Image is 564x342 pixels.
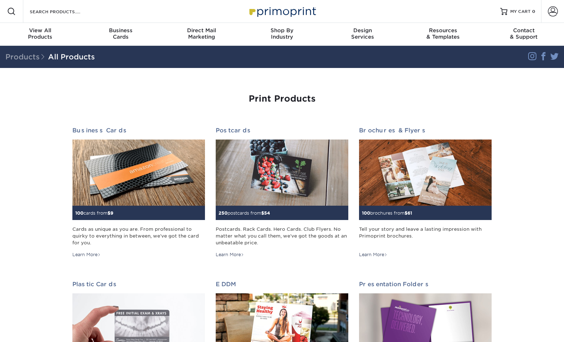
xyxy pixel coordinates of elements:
[359,127,492,258] a: Brochures & Flyers 100brochures from$61 Tell your story and leave a lasting impression with Primo...
[407,210,412,216] span: 61
[48,53,95,61] a: All Products
[216,140,348,206] img: Postcards
[5,53,48,61] span: Products
[72,127,205,258] a: Business Cards 100cards from$9 Cards as unique as you are. From professional to quirky to everyth...
[110,210,113,216] span: 9
[359,140,492,206] img: Brochures & Flyers
[403,27,483,34] span: Resources
[261,210,264,216] span: $
[75,210,83,216] span: 100
[403,23,483,46] a: Resources& Templates
[359,127,492,134] h2: Brochures & Flyers
[107,210,110,216] span: $
[81,23,161,46] a: BusinessCards
[246,4,318,19] img: Primoprint
[216,127,348,258] a: Postcards 250postcards from$54 Postcards. Rack Cards. Hero Cards. Club Flyers. No matter what you...
[161,23,242,46] a: Direct MailMarketing
[81,27,161,34] span: Business
[483,27,564,40] div: & Support
[322,23,403,46] a: DesignServices
[242,27,322,34] span: Shop By
[81,27,161,40] div: Cards
[72,140,205,206] img: Business Cards
[161,27,242,34] span: Direct Mail
[359,281,492,288] h2: Presentation Folders
[359,251,387,258] div: Learn More
[72,127,205,134] h2: Business Cards
[264,210,270,216] span: 54
[242,27,322,40] div: Industry
[532,9,535,14] span: 0
[216,281,348,288] h2: EDDM
[219,210,228,216] span: 250
[403,27,483,40] div: & Templates
[242,23,322,46] a: Shop ByIndustry
[362,210,412,216] small: brochures from
[29,7,99,16] input: SEARCH PRODUCTS.....
[322,27,403,34] span: Design
[75,210,113,216] small: cards from
[219,210,270,216] small: postcards from
[362,210,370,216] span: 100
[405,210,407,216] span: $
[510,9,531,15] span: MY CART
[483,27,564,34] span: Contact
[72,226,205,246] div: Cards as unique as you are. From professional to quirky to everything in between, we've got the c...
[72,281,205,288] h2: Plastic Cards
[72,251,101,258] div: Learn More
[483,23,564,46] a: Contact& Support
[216,226,348,246] div: Postcards. Rack Cards. Hero Cards. Club Flyers. No matter what you call them, we've got the goods...
[72,94,492,104] h1: Print Products
[161,27,242,40] div: Marketing
[359,226,492,246] div: Tell your story and leave a lasting impression with Primoprint brochures.
[322,27,403,40] div: Services
[216,251,244,258] div: Learn More
[216,127,348,134] h2: Postcards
